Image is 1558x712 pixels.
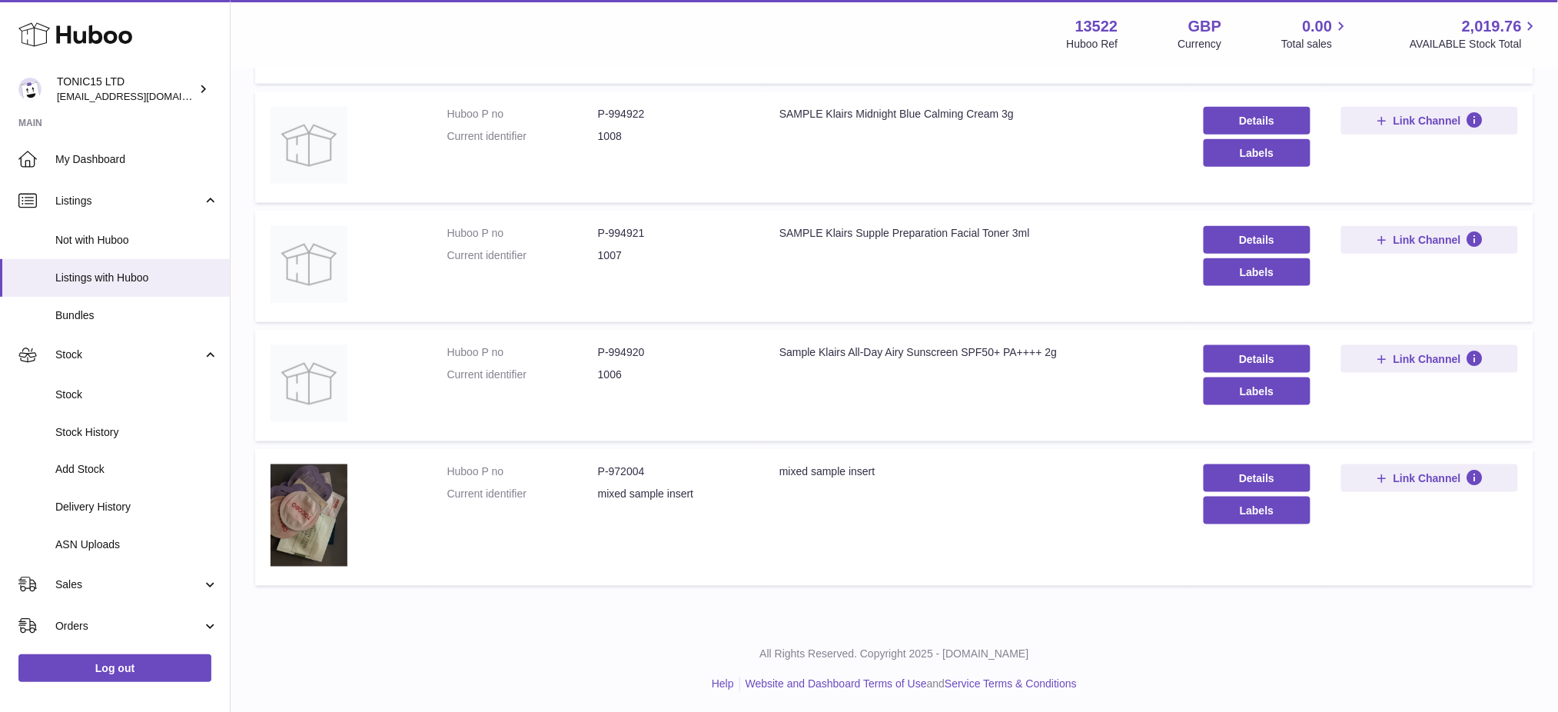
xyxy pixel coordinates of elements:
[57,90,226,102] span: [EMAIL_ADDRESS][DOMAIN_NAME]
[1281,16,1350,52] a: 0.00 Total sales
[55,194,202,208] span: Listings
[55,152,218,167] span: My Dashboard
[1204,345,1311,373] a: Details
[1410,37,1540,52] span: AVAILABLE Stock Total
[1075,16,1118,37] strong: 13522
[55,271,218,285] span: Listings with Huboo
[1204,258,1311,286] button: Labels
[945,678,1077,690] a: Service Terms & Conditions
[779,345,1173,360] div: Sample Klairs All-Day Airy Sunscreen SPF50+ PA++++ 2g
[1341,345,1518,373] button: Link Channel
[55,348,202,362] span: Stock
[243,647,1546,662] p: All Rights Reserved. Copyright 2025 - [DOMAIN_NAME]
[1204,497,1311,524] button: Labels
[55,577,202,592] span: Sales
[447,248,598,263] dt: Current identifier
[1204,464,1311,492] a: Details
[1204,139,1311,167] button: Labels
[55,500,218,514] span: Delivery History
[598,368,749,382] dd: 1006
[447,107,598,121] dt: Huboo P no
[447,226,598,241] dt: Huboo P no
[598,464,749,479] dd: P-972004
[271,464,347,567] img: mixed sample insert
[271,345,347,422] img: Sample Klairs All-Day Airy Sunscreen SPF50+ PA++++ 2g
[1067,37,1118,52] div: Huboo Ref
[1341,226,1518,254] button: Link Channel
[18,78,42,101] img: internalAdmin-13522@internal.huboo.com
[271,226,347,303] img: SAMPLE Klairs Supple Preparation Facial Toner 3ml
[1394,352,1461,366] span: Link Channel
[55,308,218,323] span: Bundles
[1341,107,1518,135] button: Link Channel
[1303,16,1333,37] span: 0.00
[1394,471,1461,485] span: Link Channel
[55,388,218,402] span: Stock
[1341,464,1518,492] button: Link Channel
[598,248,749,263] dd: 1007
[55,619,202,634] span: Orders
[1204,226,1311,254] a: Details
[598,129,749,144] dd: 1008
[1178,37,1222,52] div: Currency
[1394,114,1461,128] span: Link Channel
[598,226,749,241] dd: P-994921
[712,678,734,690] a: Help
[1462,16,1522,37] span: 2,019.76
[598,107,749,121] dd: P-994922
[447,345,598,360] dt: Huboo P no
[271,107,347,184] img: SAMPLE Klairs Midnight Blue Calming Cream 3g
[1410,16,1540,52] a: 2,019.76 AVAILABLE Stock Total
[740,677,1077,692] li: and
[746,678,927,690] a: Website and Dashboard Terms of Use
[55,233,218,248] span: Not with Huboo
[57,75,195,104] div: TONIC15 LTD
[447,129,598,144] dt: Current identifier
[55,462,218,477] span: Add Stock
[447,464,598,479] dt: Huboo P no
[1188,16,1221,37] strong: GBP
[18,654,211,682] a: Log out
[1204,378,1311,405] button: Labels
[779,464,1173,479] div: mixed sample insert
[1204,107,1311,135] a: Details
[779,226,1173,241] div: SAMPLE Klairs Supple Preparation Facial Toner 3ml
[55,425,218,440] span: Stock History
[1281,37,1350,52] span: Total sales
[598,345,749,360] dd: P-994920
[447,487,598,501] dt: Current identifier
[55,537,218,552] span: ASN Uploads
[779,107,1173,121] div: SAMPLE Klairs Midnight Blue Calming Cream 3g
[447,368,598,382] dt: Current identifier
[1394,233,1461,247] span: Link Channel
[598,487,749,501] dd: mixed sample insert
